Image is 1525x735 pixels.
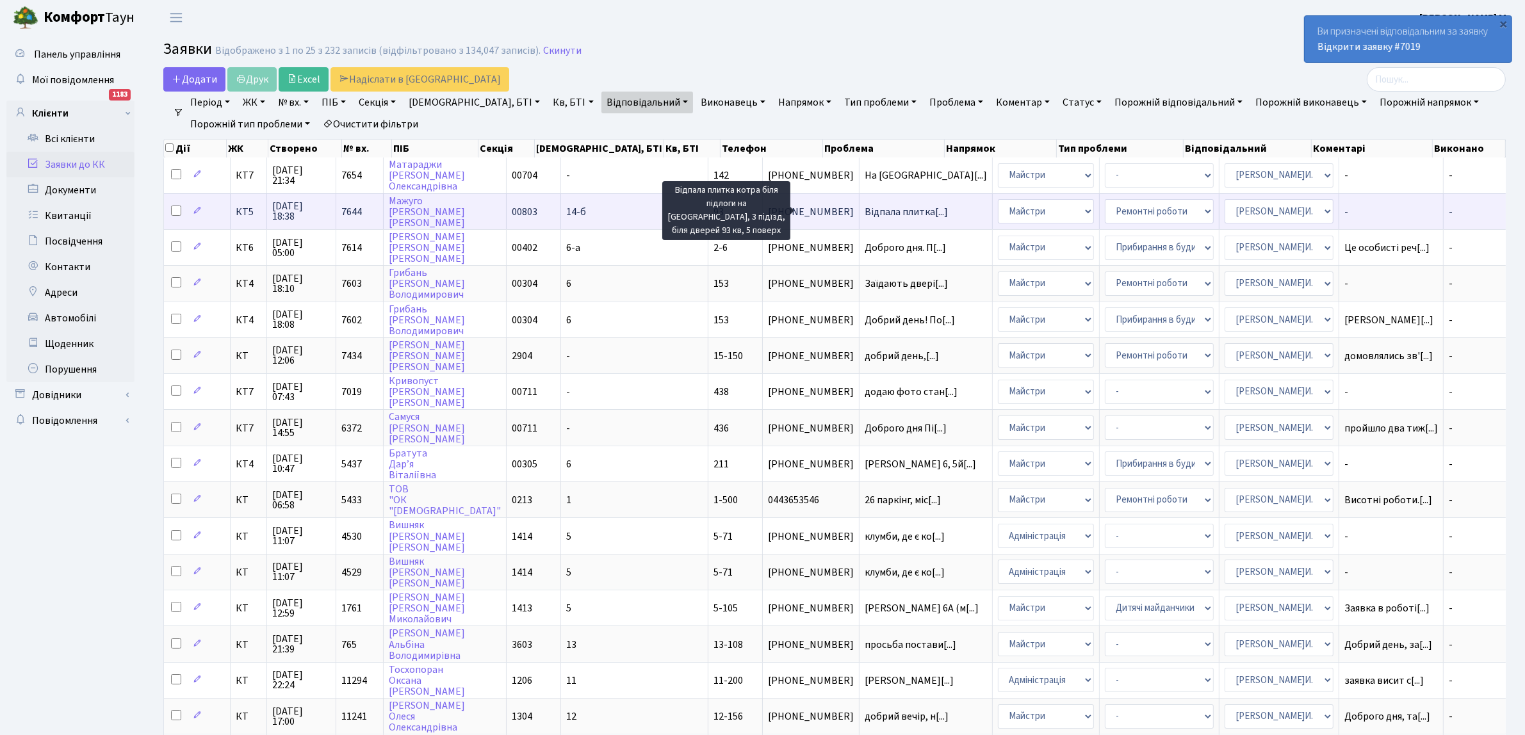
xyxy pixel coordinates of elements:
[389,627,465,663] a: [PERSON_NAME]АльбінаВолодимирівна
[6,305,135,331] a: Автомобілі
[236,243,261,253] span: КТ6
[6,42,135,67] a: Панель управління
[696,92,771,113] a: Виконавець
[714,674,743,688] span: 11-200
[1449,493,1453,507] span: -
[236,351,261,361] span: КТ
[389,374,465,410] a: Кривопуст[PERSON_NAME][PERSON_NAME]
[566,565,571,579] span: 5
[404,92,545,113] a: [DEMOGRAPHIC_DATA], БТІ
[1344,387,1438,397] span: -
[865,241,946,255] span: Доброго дня. П[...]
[236,675,261,686] span: КТ
[945,140,1057,157] th: Напрямок
[1344,207,1438,217] span: -
[566,421,570,435] span: -
[160,7,192,28] button: Переключити навігацію
[768,640,854,650] span: [PHONE_NUMBER]
[6,357,135,382] a: Порушення
[341,241,362,255] span: 7614
[1449,349,1453,363] span: -
[389,482,501,518] a: ТОВ"ОК"[DEMOGRAPHIC_DATA]"
[44,7,105,28] b: Комфорт
[714,168,729,182] span: 142
[1344,279,1438,289] span: -
[1344,674,1424,688] span: заявка висит с[...]
[865,601,979,615] span: [PERSON_NAME] 6А (м[...]
[32,73,114,87] span: Мої повідомлення
[714,493,738,507] span: 1-500
[865,674,954,688] span: [PERSON_NAME][...]
[512,674,532,688] span: 1206
[389,554,465,590] a: Вишняк[PERSON_NAME][PERSON_NAME]
[865,529,945,544] span: клумби, де є ко[...]
[341,601,362,615] span: 1761
[1344,531,1438,542] span: -
[714,277,729,291] span: 153
[865,168,987,182] span: На [GEOGRAPHIC_DATA][...]
[1344,459,1438,469] span: -
[164,140,227,157] th: Дії
[512,529,532,544] span: 1414
[273,92,314,113] a: № вх.
[865,421,947,435] span: Доброго дня Пі[...]
[1449,638,1453,652] span: -
[512,709,532,723] span: 1304
[768,243,854,253] span: [PHONE_NUMBER]
[1367,67,1506,92] input: Пошук...
[714,241,728,255] span: 2-6
[1449,601,1453,615] span: -
[341,565,362,579] span: 4529
[341,457,362,471] span: 5437
[272,165,330,186] span: [DATE] 21:34
[341,493,362,507] span: 5433
[664,140,721,157] th: Кв, БТІ
[6,280,135,305] a: Адреси
[566,638,576,652] span: 13
[6,203,135,229] a: Квитанції
[6,67,135,93] a: Мої повідомлення1183
[1449,565,1453,579] span: -
[354,92,401,113] a: Секція
[236,207,261,217] span: КТ5
[865,313,955,327] span: Добрий день! По[...]
[512,205,537,219] span: 00803
[341,385,362,399] span: 7019
[1449,205,1453,219] span: -
[341,168,362,182] span: 7654
[662,181,790,240] div: Відпала плитка котра біля підлоги на [GEOGRAPHIC_DATA], 3 підїзд, біля дверей 93 кв, 5 поверх
[272,273,330,294] span: [DATE] 18:10
[272,201,330,222] span: [DATE] 18:38
[163,38,212,60] span: Заявки
[768,531,854,542] span: [PHONE_NUMBER]
[1497,17,1510,30] div: ×
[865,493,941,507] span: 26 паркінг, міс[...]
[316,92,351,113] a: ПІБ
[721,140,822,157] th: Телефон
[1344,709,1430,723] span: Доброго дня, та[...]
[1433,140,1506,157] th: Виконано
[236,603,261,613] span: КТ
[773,92,836,113] a: Напрямок
[865,565,945,579] span: клумби, де є ко[...]
[1344,638,1432,652] span: Добрий день, за[...]
[512,168,537,182] span: 00704
[389,157,465,193] a: Матараджи[PERSON_NAME]Олександрівна
[341,638,357,652] span: 765
[1250,92,1372,113] a: Порожній виконавець
[512,349,532,363] span: 2904
[341,313,362,327] span: 7602
[341,205,362,219] span: 7644
[768,711,854,722] span: [PHONE_NUMBER]
[389,194,465,230] a: Мажуго[PERSON_NAME][PERSON_NAME]
[272,309,330,330] span: [DATE] 18:08
[341,709,367,723] span: 11241
[768,279,854,289] span: [PHONE_NUMBER]
[44,7,135,29] span: Таун
[566,601,571,615] span: 5
[566,313,571,327] span: 6
[236,531,261,542] span: КТ
[566,457,571,471] span: 6
[768,207,854,217] span: [PHONE_NUMBER]
[227,140,268,157] th: ЖК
